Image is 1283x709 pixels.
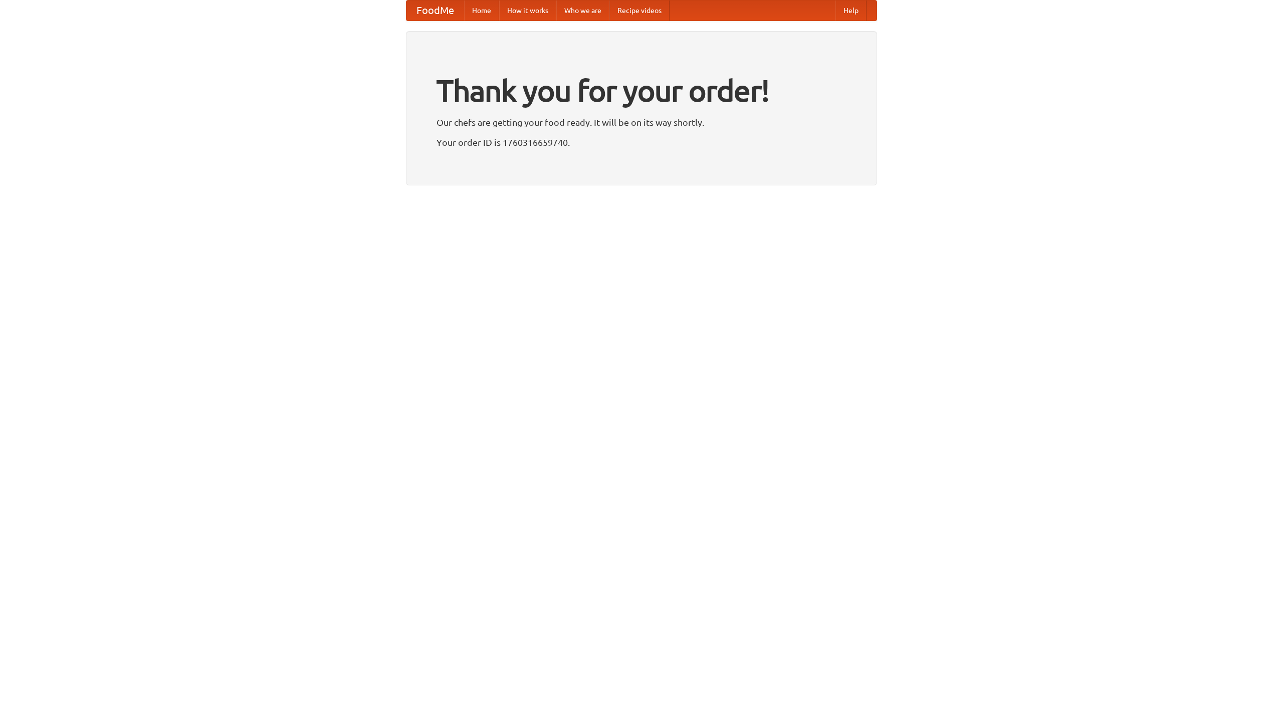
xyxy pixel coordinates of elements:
a: How it works [499,1,556,21]
a: Home [464,1,499,21]
p: Your order ID is 1760316659740. [437,135,846,150]
a: Help [835,1,867,21]
p: Our chefs are getting your food ready. It will be on its way shortly. [437,115,846,130]
a: Who we are [556,1,609,21]
a: Recipe videos [609,1,670,21]
h1: Thank you for your order! [437,67,846,115]
a: FoodMe [406,1,464,21]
